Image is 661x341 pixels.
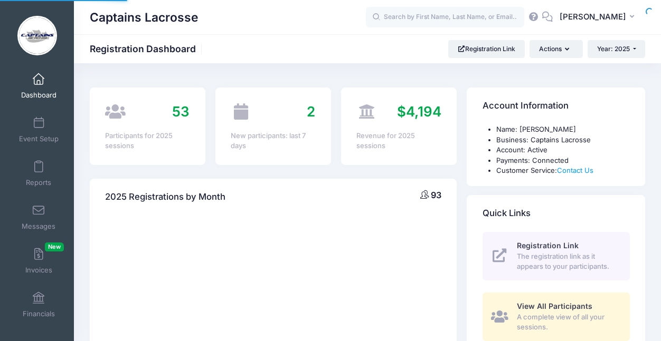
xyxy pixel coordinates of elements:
li: Customer Service: [496,165,630,176]
li: Payments: Connected [496,155,630,166]
span: Financials [23,309,55,318]
input: Search by First Name, Last Name, or Email... [366,7,524,28]
span: $4,194 [397,103,441,120]
a: Financials [14,286,64,323]
div: Revenue for 2025 sessions [356,131,441,151]
li: Business: Captains Lacrosse [496,135,630,145]
h1: Captains Lacrosse [90,5,198,30]
h1: Registration Dashboard [90,43,205,54]
a: View All Participants A complete view of all your sessions. [483,293,630,341]
a: Messages [14,199,64,236]
span: The registration link as it appears to your participants. [517,251,618,272]
span: Reports [26,178,51,187]
h4: 2025 Registrations by Month [105,182,225,212]
a: InvoicesNew [14,242,64,279]
button: [PERSON_NAME] [553,5,645,30]
span: Invoices [25,266,52,275]
span: A complete view of all your sessions. [517,312,618,333]
span: [PERSON_NAME] [560,11,626,23]
li: Name: [PERSON_NAME] [496,124,630,135]
span: 2 [307,103,315,120]
li: Account: Active [496,145,630,155]
h4: Account Information [483,91,569,121]
a: Registration Link [448,40,525,58]
span: View All Participants [517,301,592,310]
span: New [45,242,64,251]
a: Contact Us [557,166,593,174]
a: Event Setup [14,111,64,148]
a: Registration Link The registration link as it appears to your participants. [483,232,630,280]
span: 93 [431,190,441,200]
span: Dashboard [21,91,56,100]
a: Reports [14,155,64,192]
img: Captains Lacrosse [17,16,57,55]
span: 53 [172,103,190,120]
span: Messages [22,222,55,231]
a: Dashboard [14,67,64,104]
div: Participants for 2025 sessions [105,131,190,151]
span: Year: 2025 [597,45,630,53]
span: Event Setup [19,134,59,143]
h4: Quick Links [483,198,531,228]
button: Year: 2025 [588,40,645,58]
div: New participants: last 7 days [231,131,315,151]
button: Actions [530,40,582,58]
span: Registration Link [517,241,579,250]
